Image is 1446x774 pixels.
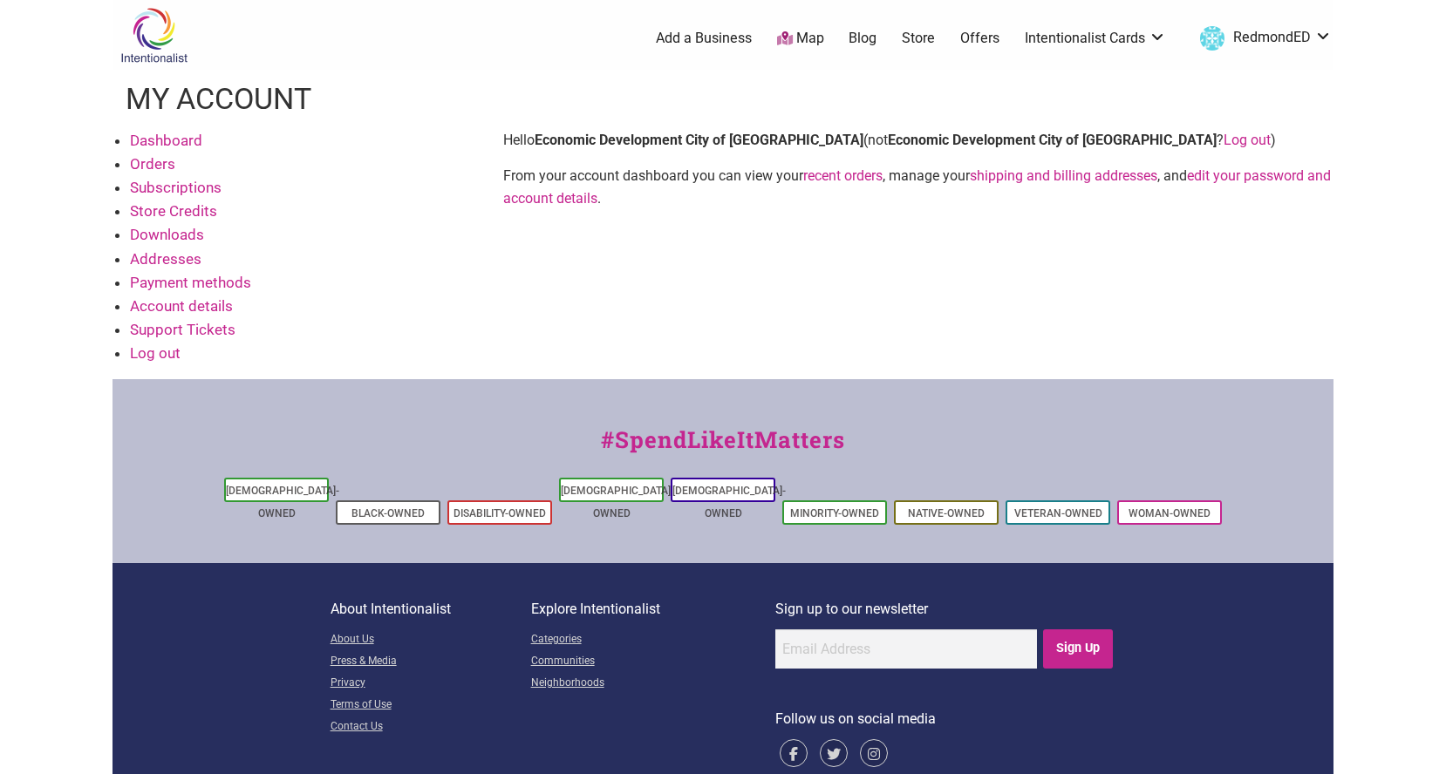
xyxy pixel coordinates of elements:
[113,423,1333,474] div: #SpendLikeItMatters
[531,651,775,673] a: Communities
[775,629,1037,669] input: Email Address
[561,485,674,519] a: [DEMOGRAPHIC_DATA]-Owned
[130,321,235,338] a: Support Tickets
[130,250,201,268] a: Addresses
[130,132,202,149] a: Dashboard
[902,29,935,48] a: Store
[849,29,876,48] a: Blog
[503,165,1333,209] p: From your account dashboard you can view your , manage your , and .
[331,651,531,673] a: Press & Media
[503,129,1333,152] p: Hello (not ? )
[672,485,786,519] a: [DEMOGRAPHIC_DATA]-Owned
[331,673,531,695] a: Privacy
[130,274,251,291] a: Payment methods
[1043,629,1114,669] input: Sign Up
[1191,23,1332,54] a: RedmondED
[130,344,181,362] a: Log out
[908,507,985,519] a: Native-Owned
[1014,507,1102,519] a: Veteran-Owned
[888,132,1217,148] strong: Economic Development City of [GEOGRAPHIC_DATA]
[130,179,222,196] a: Subscriptions
[531,598,775,621] p: Explore Intentionalist
[656,29,752,48] a: Add a Business
[790,507,879,519] a: Minority-Owned
[226,485,339,519] a: [DEMOGRAPHIC_DATA]-Owned
[960,29,999,48] a: Offers
[531,673,775,695] a: Neighborhoods
[777,29,824,49] a: Map
[130,155,175,173] a: Orders
[775,598,1116,621] p: Sign up to our newsletter
[113,129,479,380] nav: Account pages
[331,716,531,738] a: Contact Us
[1224,132,1271,148] a: Log out
[130,297,233,315] a: Account details
[130,226,204,243] a: Downloads
[1129,507,1211,519] a: Woman-Owned
[130,202,217,220] a: Store Credits
[331,598,531,621] p: About Intentionalist
[351,507,425,519] a: Black-Owned
[1025,29,1166,48] a: Intentionalist Cards
[126,78,311,120] h1: My account
[331,695,531,716] a: Terms of Use
[503,167,1331,207] a: edit your password and account details
[531,629,775,651] a: Categories
[970,167,1157,184] a: shipping and billing addresses
[113,7,195,64] img: Intentionalist
[803,167,883,184] a: recent orders
[331,629,531,651] a: About Us
[454,507,546,519] a: Disability-Owned
[535,132,863,148] strong: Economic Development City of [GEOGRAPHIC_DATA]
[775,708,1116,730] p: Follow us on social media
